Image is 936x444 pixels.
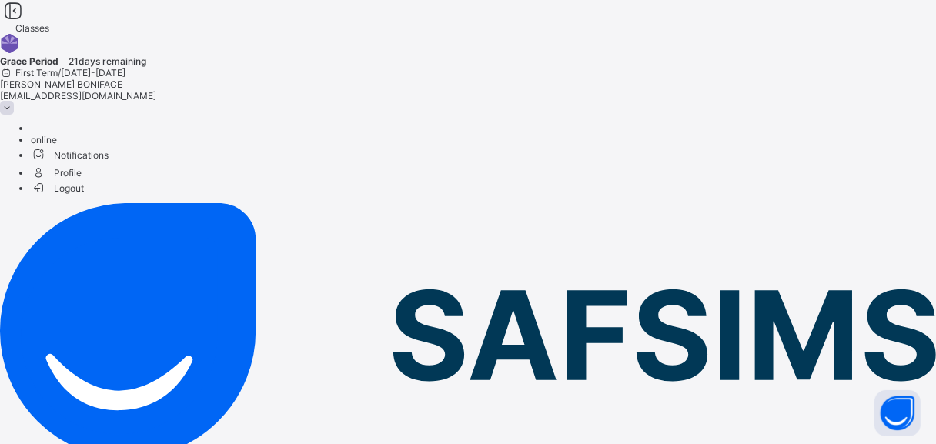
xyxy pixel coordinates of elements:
[31,163,936,181] li: dropdown-list-item-text-4
[69,55,146,67] span: 21 days remaining
[31,134,57,145] span: online
[874,390,921,436] button: Open asap
[31,145,936,163] span: Notifications
[31,122,936,134] li: dropdown-list-item-null-0
[31,134,936,145] li: dropdown-list-item-null-2
[31,181,936,194] li: dropdown-list-item-buttom-7
[15,22,49,34] span: Classes
[31,180,84,196] span: Logout
[31,145,936,163] li: dropdown-list-item-text-3
[31,163,936,181] span: Profile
